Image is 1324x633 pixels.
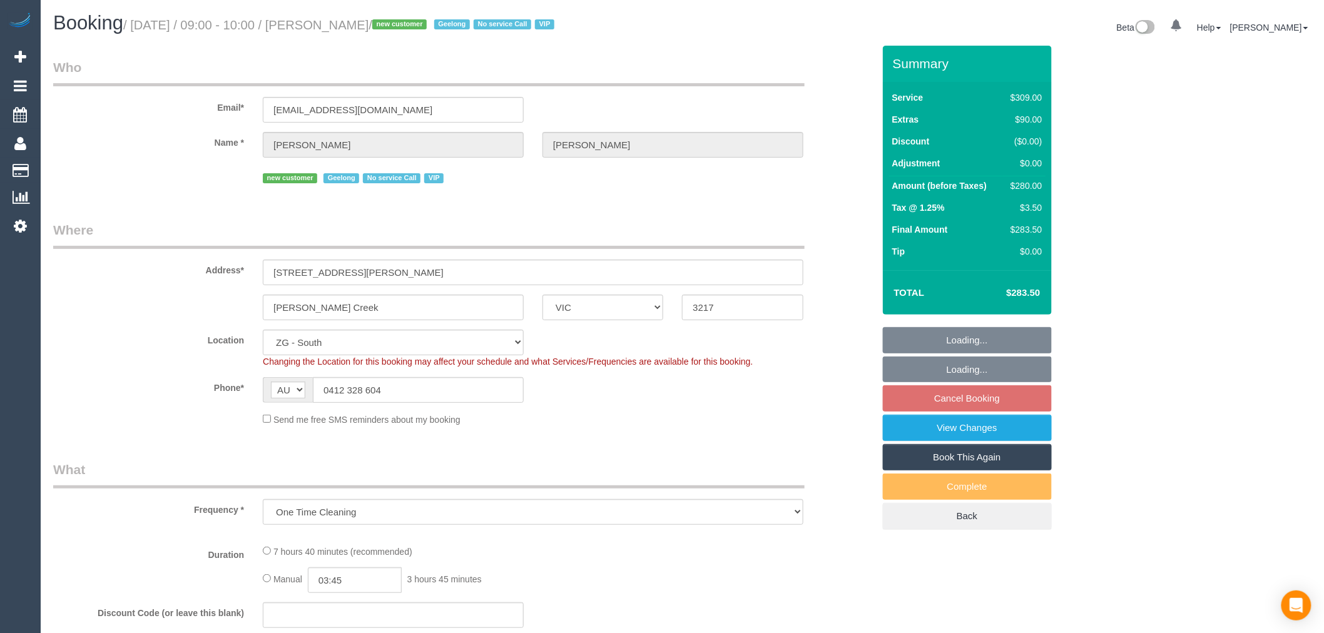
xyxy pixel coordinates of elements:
label: Address* [44,260,253,276]
label: Adjustment [892,157,940,170]
a: Beta [1117,23,1156,33]
label: Extras [892,113,919,126]
legend: Who [53,58,805,86]
legend: Where [53,221,805,249]
a: [PERSON_NAME] [1230,23,1308,33]
span: Booking [53,12,123,34]
span: VIP [424,173,444,183]
img: New interface [1134,20,1155,36]
label: Discount Code (or leave this blank) [44,602,253,619]
img: Automaid Logo [8,13,33,30]
a: Back [883,503,1052,529]
label: Frequency * [44,499,253,516]
div: $90.00 [1006,113,1042,126]
div: ($0.00) [1006,135,1042,148]
label: Service [892,91,924,104]
div: $309.00 [1006,91,1042,104]
span: Geelong [434,19,470,29]
span: Changing the Location for this booking may affect your schedule and what Services/Frequencies are... [263,357,753,367]
label: Tip [892,245,905,258]
label: Amount (before Taxes) [892,180,987,192]
h3: Summary [893,56,1046,71]
h4: $283.50 [969,288,1040,298]
label: Name * [44,132,253,149]
span: new customer [263,173,317,183]
input: First Name* [263,132,524,158]
span: No service Call [474,19,531,29]
div: $283.50 [1006,223,1042,236]
input: Suburb* [263,295,524,320]
span: new customer [372,19,427,29]
span: 3 hours 45 minutes [407,574,482,584]
div: $0.00 [1006,245,1042,258]
label: Tax @ 1.25% [892,201,945,214]
input: Last Name* [542,132,803,158]
a: View Changes [883,415,1052,441]
legend: What [53,460,805,489]
div: $280.00 [1006,180,1042,192]
input: Phone* [313,377,524,403]
small: / [DATE] / 09:00 - 10:00 / [PERSON_NAME] [123,18,558,32]
span: Send me free SMS reminders about my booking [273,415,461,425]
input: Email* [263,97,524,123]
label: Discount [892,135,930,148]
input: Post Code* [682,295,803,320]
div: $0.00 [1006,157,1042,170]
span: / [369,18,559,32]
span: Manual [273,574,302,584]
label: Duration [44,544,253,561]
label: Location [44,330,253,347]
a: Book This Again [883,444,1052,470]
label: Phone* [44,377,253,394]
a: Help [1197,23,1221,33]
label: Email* [44,97,253,114]
div: Open Intercom Messenger [1281,590,1311,620]
span: 7 hours 40 minutes (recommended) [273,547,412,557]
label: Final Amount [892,223,948,236]
div: $3.50 [1006,201,1042,214]
strong: Total [894,287,925,298]
span: Geelong [323,173,359,183]
span: VIP [535,19,554,29]
span: No service Call [363,173,420,183]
